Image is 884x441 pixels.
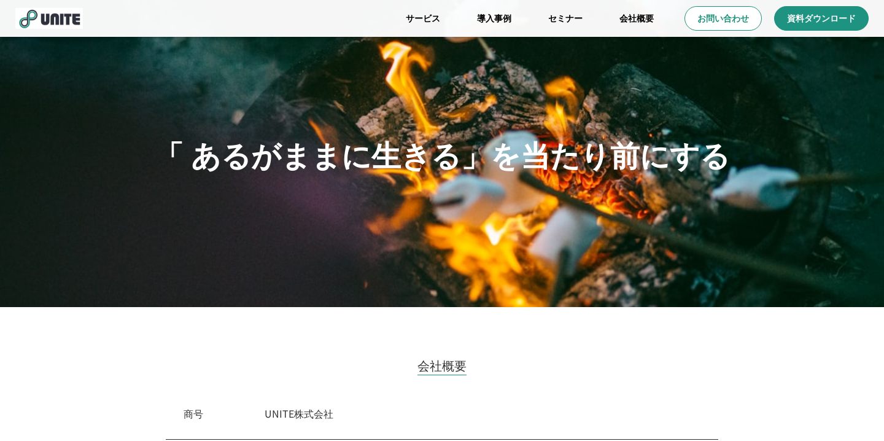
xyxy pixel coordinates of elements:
[697,12,749,25] p: お問い合わせ
[684,6,762,31] a: お問い合わせ
[787,12,856,25] p: 資料ダウンロード
[154,131,730,176] p: 「 あるがままに生きる」を当たり前にする
[184,406,203,421] p: 商号
[417,356,467,375] h2: 会社概要
[265,406,700,421] p: UNITE株式会社
[774,6,869,31] a: 資料ダウンロード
